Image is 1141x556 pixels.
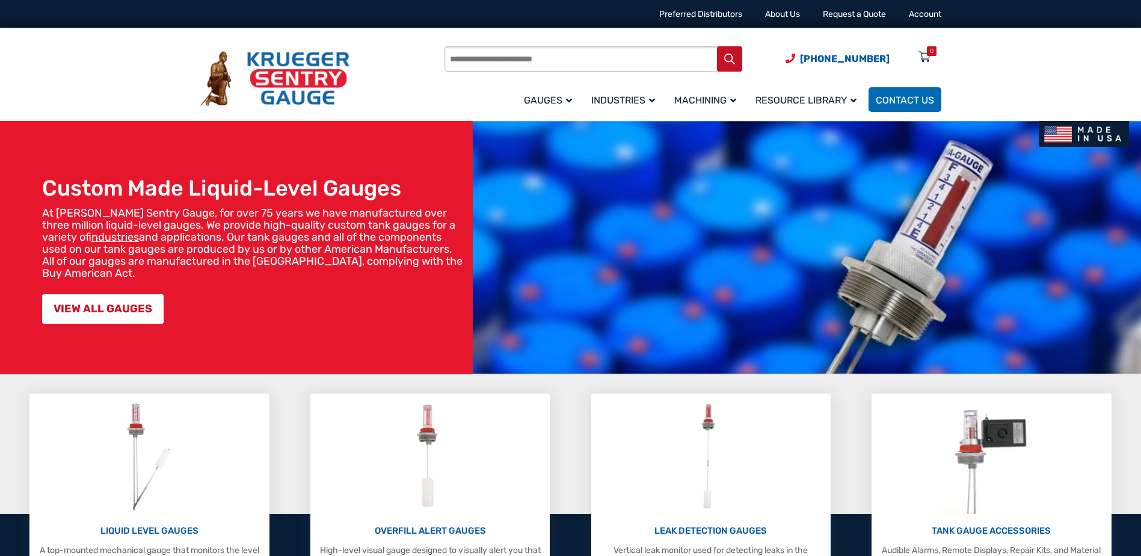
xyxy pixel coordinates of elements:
[909,9,941,19] a: Account
[765,9,800,19] a: About Us
[687,400,734,514] img: Leak Detection Gauges
[35,524,263,538] p: LIQUID LEVEL GAUGES
[869,87,941,112] a: Contact Us
[42,207,467,279] p: At [PERSON_NAME] Sentry Gauge, for over 75 years we have manufactured over three million liquid-l...
[316,524,544,538] p: OVERFILL ALERT GAUGES
[943,400,1040,514] img: Tank Gauge Accessories
[597,524,825,538] p: LEAK DETECTION GAUGES
[876,94,934,106] span: Contact Us
[42,175,467,201] h1: Custom Made Liquid-Level Gauges
[659,9,742,19] a: Preferred Distributors
[584,85,667,114] a: Industries
[748,85,869,114] a: Resource Library
[667,85,748,114] a: Machining
[674,94,736,106] span: Machining
[524,94,572,106] span: Gauges
[823,9,886,19] a: Request a Quote
[42,294,164,324] a: VIEW ALL GAUGES
[404,400,457,514] img: Overfill Alert Gauges
[517,85,584,114] a: Gauges
[91,230,139,244] a: industries
[800,53,890,64] span: [PHONE_NUMBER]
[200,51,349,107] img: Krueger Sentry Gauge
[591,94,655,106] span: Industries
[1039,121,1129,147] img: Made In USA
[878,524,1105,538] p: TANK GAUGE ACCESSORIES
[930,46,933,56] div: 0
[786,51,890,66] a: Phone Number (920) 434-8860
[755,94,857,106] span: Resource Library
[117,400,181,514] img: Liquid Level Gauges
